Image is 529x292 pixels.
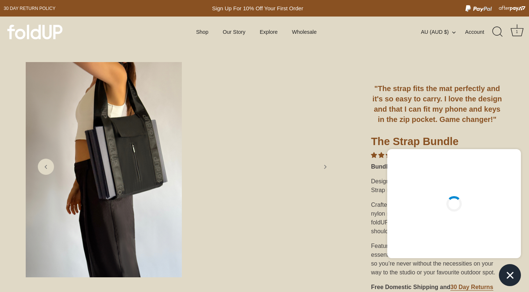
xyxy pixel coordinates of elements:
inbox-online-store-chat: Shopify online store chat [385,149,523,286]
div: Crafted from durable, 100% canvas body and nylon strap, it’s made to securely carry your foldUP m... [371,198,503,239]
button: AU (AUD $) [421,29,464,35]
strong: 30 Day Returns [450,284,493,290]
p: Designed with both form and function in mind, The Strap redefines convenience for active movers. [371,177,503,195]
a: Account [465,28,492,36]
a: Shop [190,25,215,39]
a: Explore [253,25,284,39]
a: Next slide [317,159,333,175]
strong: Bundle & Save Now [371,163,426,170]
span: 4.00 stars [371,152,406,158]
a: 30 day Return policy [4,4,55,13]
a: Search [490,24,506,40]
a: Previous slide [38,159,54,175]
div: Featuring a sleek zip pocket, The Strap also keeps essentials like your phone and keys close at h... [371,239,503,280]
a: 30 Day Returns [450,284,493,291]
h1: The Strap Bundle [371,135,503,151]
strong: Free Domestic Shipping and [371,284,450,290]
div: Primary navigation [178,25,335,39]
h5: "The strap fits the mat perfectly and it's so easy to carry. I love the design and that I can fit... [371,83,503,125]
a: Our Story [216,25,252,39]
a: Wholesale [285,25,323,39]
a: Cart [509,24,525,40]
div: 1 [513,28,521,36]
